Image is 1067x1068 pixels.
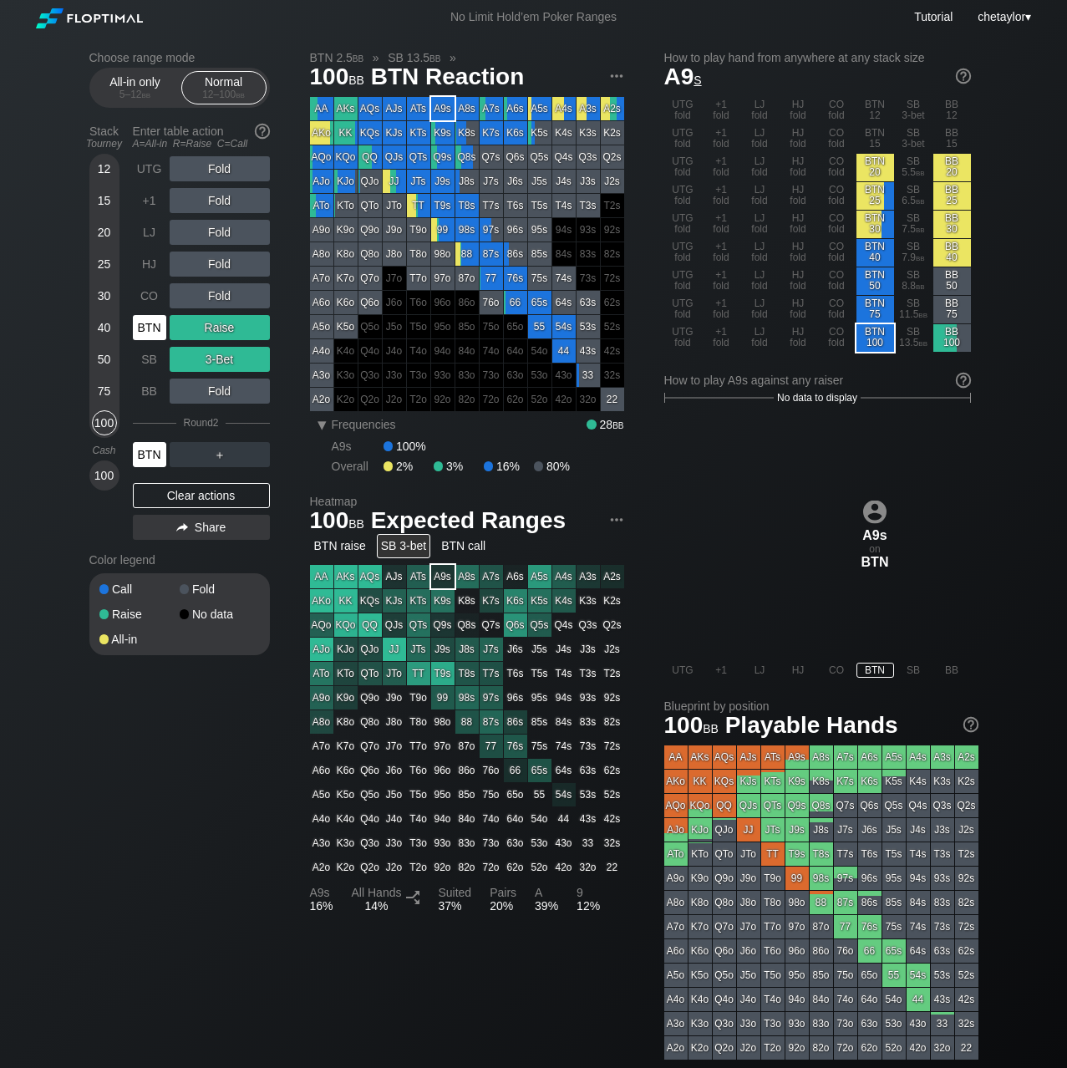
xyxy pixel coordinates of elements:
[358,267,382,290] div: Q7o
[528,121,551,145] div: K5s
[358,97,382,120] div: AQs
[504,315,527,338] div: 100% fold in prior round
[89,51,270,64] h2: Choose range mode
[455,267,479,290] div: 87o
[504,267,527,290] div: 76s
[741,239,779,267] div: LJ fold
[933,211,971,238] div: BB 30
[895,211,932,238] div: SB 7.5
[895,154,932,181] div: SB 5.5
[431,170,455,193] div: J9s
[528,145,551,169] div: Q5s
[552,194,576,217] div: T4s
[133,220,166,245] div: LJ
[480,267,503,290] div: 77
[431,315,455,338] div: 100% fold in prior round
[133,188,166,213] div: +1
[480,242,503,266] div: 87s
[92,220,117,245] div: 20
[431,339,455,363] div: 100% fold in prior round
[170,252,270,277] div: Fold
[334,315,358,338] div: K5o
[253,122,272,140] img: help.32db89a4.svg
[601,315,624,338] div: 100% fold in prior round
[818,296,856,323] div: CO fold
[577,97,600,120] div: A3s
[601,121,624,145] div: K2s
[310,97,333,120] div: AA
[310,339,333,363] div: A4o
[577,315,600,338] div: 53s
[431,97,455,120] div: A9s
[933,296,971,323] div: BB 75
[431,145,455,169] div: Q9s
[703,239,740,267] div: +1 fold
[383,194,406,217] div: JTo
[455,242,479,266] div: 88
[406,891,419,904] img: Split arrow icon
[36,8,143,28] img: Floptimal logo
[504,291,527,314] div: 66
[407,145,430,169] div: QTs
[99,583,180,595] div: Call
[180,608,260,620] div: No data
[856,267,894,295] div: BTN 50
[480,364,503,387] div: 100% fold in prior round
[170,156,270,181] div: Fold
[741,97,779,125] div: LJ fold
[363,51,388,64] span: »
[425,10,642,28] div: No Limit Hold’em Poker Ranges
[407,218,430,242] div: T9o
[383,121,406,145] div: KJs
[741,154,779,181] div: LJ fold
[741,296,779,323] div: LJ fold
[310,121,333,145] div: AKo
[133,283,166,308] div: CO
[407,194,430,217] div: TT
[601,242,624,266] div: 100% fold in prior round
[504,145,527,169] div: Q6s
[180,583,260,595] div: Fold
[407,242,430,266] div: T8o
[310,315,333,338] div: A5o
[916,195,925,206] span: bb
[552,218,576,242] div: 100% fold in prior round
[528,97,551,120] div: A5s
[895,239,932,267] div: SB 7.9
[552,291,576,314] div: 64s
[916,252,925,263] span: bb
[310,242,333,266] div: A8o
[99,633,180,645] div: All-in
[528,364,551,387] div: 100% fold in prior round
[664,125,702,153] div: UTG fold
[334,170,358,193] div: KJo
[818,97,856,125] div: CO fold
[429,51,440,64] span: bb
[334,291,358,314] div: K6o
[703,97,740,125] div: +1 fold
[334,97,358,120] div: AKs
[455,121,479,145] div: K8s
[552,315,576,338] div: 54s
[431,267,455,290] div: 97o
[383,170,406,193] div: JJ
[664,182,702,210] div: UTG fold
[133,156,166,181] div: UTG
[310,170,333,193] div: AJo
[973,8,1033,26] div: ▾
[83,138,126,150] div: Tourney
[455,97,479,120] div: A8s
[334,194,358,217] div: KTo
[504,121,527,145] div: K6s
[383,97,406,120] div: AJs
[664,239,702,267] div: UTG fold
[933,267,971,295] div: BB 50
[818,239,856,267] div: CO fold
[383,339,406,363] div: 100% fold in prior round
[236,89,245,100] span: bb
[577,145,600,169] div: Q3s
[577,364,600,387] div: 33
[664,324,702,352] div: UTG fold
[480,194,503,217] div: T7s
[933,324,971,352] div: BB 100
